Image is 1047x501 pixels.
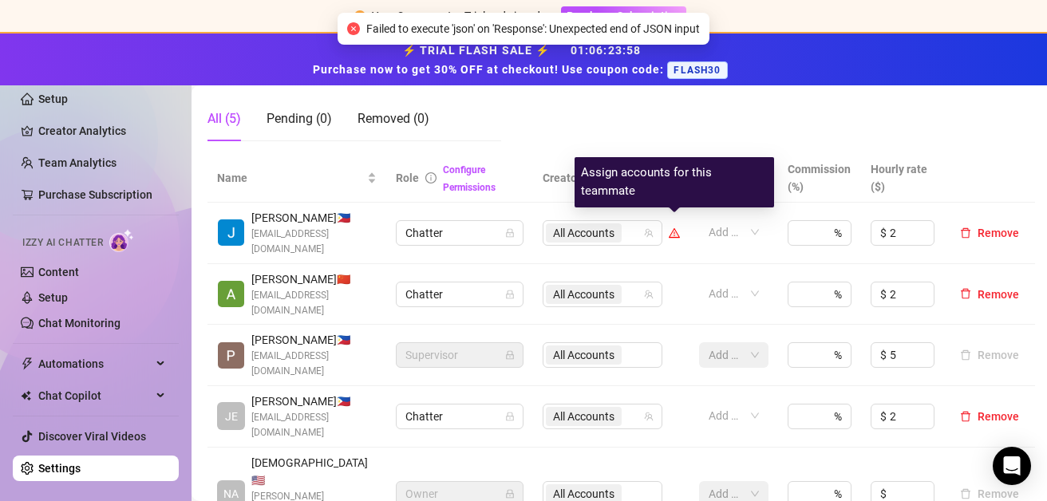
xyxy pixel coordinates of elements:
[669,227,680,239] span: warning
[561,6,686,26] button: Purchase Subscription
[21,390,31,401] img: Chat Copilot
[251,454,377,489] span: [DEMOGRAPHIC_DATA] 🇺🇸
[313,63,667,76] strong: Purchase now to get 30% OFF at checkout! Use coupon code:
[978,410,1019,423] span: Remove
[38,291,68,304] a: Setup
[960,288,971,299] span: delete
[425,172,437,183] span: info-circle
[38,188,152,201] a: Purchase Subscription
[251,288,377,318] span: [EMAIL_ADDRESS][DOMAIN_NAME]
[405,404,514,428] span: Chatter
[251,393,377,410] span: [PERSON_NAME] 🇵🇭
[251,349,377,379] span: [EMAIL_ADDRESS][DOMAIN_NAME]
[553,408,614,425] span: All Accounts
[546,407,622,426] span: All Accounts
[251,209,377,227] span: [PERSON_NAME] 🇵🇭
[505,489,515,499] span: lock
[347,22,360,35] span: close-circle
[38,383,152,408] span: Chat Copilot
[561,10,686,22] a: Purchase Subscription
[543,169,666,187] span: Creator accounts
[251,227,377,257] span: [EMAIL_ADDRESS][DOMAIN_NAME]
[38,430,146,443] a: Discover Viral Videos
[644,290,654,299] span: team
[38,462,81,475] a: Settings
[217,169,364,187] span: Name
[38,118,166,144] a: Creator Analytics
[38,266,79,278] a: Content
[38,351,152,377] span: Automations
[366,20,700,37] span: Failed to execute 'json' on 'Response': Unexpected end of JSON input
[553,224,614,242] span: All Accounts
[546,285,622,304] span: All Accounts
[405,343,514,367] span: Supervisor
[861,154,944,203] th: Hourly rate ($)
[225,408,238,425] span: JE
[443,164,496,193] a: Configure Permissions
[218,219,244,246] img: Jessica Florita
[667,61,727,79] span: FLASH30
[571,44,642,57] span: 01 : 06 : 23 : 58
[396,172,419,184] span: Role
[644,228,654,238] span: team
[546,223,622,243] span: All Accounts
[644,412,654,421] span: team
[267,109,332,128] div: Pending (0)
[38,317,121,329] a: Chat Monitoring
[505,228,515,238] span: lock
[218,281,244,307] img: Alyk Matler
[354,10,365,22] span: exclamation-circle
[954,285,1025,304] button: Remove
[22,235,103,250] span: Izzy AI Chatter
[505,412,515,421] span: lock
[778,154,861,203] th: Commission (%)
[218,342,244,369] img: Patty
[38,93,68,105] a: Setup
[505,290,515,299] span: lock
[581,164,768,201] article: Assign accounts for this teammate
[251,270,377,288] span: [PERSON_NAME] 🇨🇳
[372,10,555,22] span: Your Supercreator Trial ends in a day.
[38,156,117,169] a: Team Analytics
[993,447,1031,485] div: Open Intercom Messenger
[505,350,515,360] span: lock
[567,10,681,22] span: Purchase Subscription
[553,286,614,303] span: All Accounts
[207,154,386,203] th: Name
[109,229,134,252] img: AI Chatter
[960,227,971,239] span: delete
[954,345,1025,365] button: Remove
[954,223,1025,243] button: Remove
[207,109,241,128] div: All (5)
[405,221,514,245] span: Chatter
[954,407,1025,426] button: Remove
[405,282,514,306] span: Chatter
[978,227,1019,239] span: Remove
[21,357,34,370] span: thunderbolt
[960,411,971,422] span: delete
[251,331,377,349] span: [PERSON_NAME] 🇵🇭
[358,109,429,128] div: Removed (0)
[978,288,1019,301] span: Remove
[251,410,377,440] span: [EMAIL_ADDRESS][DOMAIN_NAME]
